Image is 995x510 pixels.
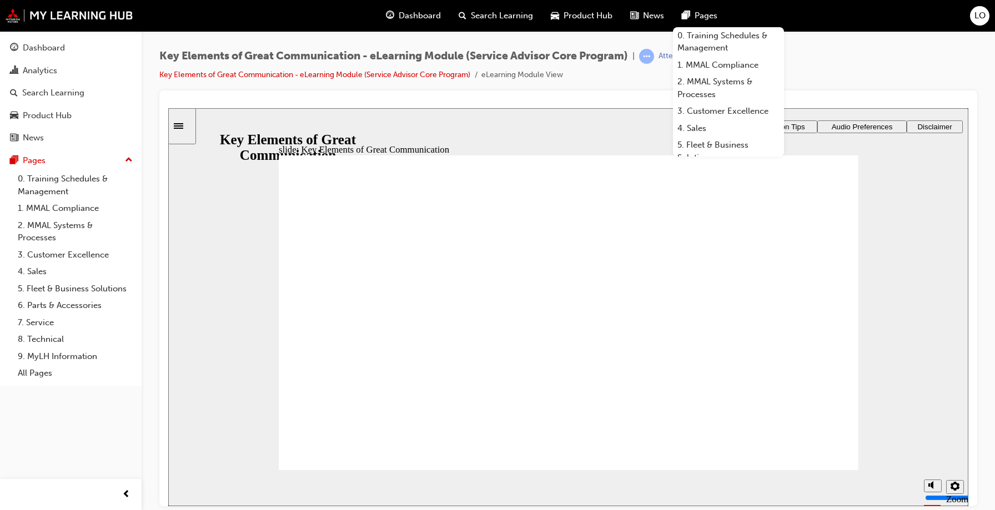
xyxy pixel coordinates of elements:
[13,217,137,246] a: 2. MMAL Systems & Processes
[13,314,137,331] a: 7. Service
[13,246,137,264] a: 3. Customer Excellence
[23,109,72,122] div: Product Hub
[564,9,612,22] span: Product Hub
[682,9,690,23] span: pages-icon
[673,27,784,57] a: 0. Training Schedules & Management
[10,111,18,121] span: car-icon
[10,66,18,76] span: chart-icon
[574,12,649,25] button: Navigation Tips
[481,69,563,82] li: eLearning Module View
[4,83,137,103] a: Search Learning
[757,385,828,394] input: volume
[4,150,137,171] button: Pages
[13,280,137,297] a: 5. Fleet & Business Solutions
[13,365,137,382] a: All Pages
[13,170,137,200] a: 0. Training Schedules & Management
[649,12,738,25] button: Audio Preferences
[13,200,137,217] a: 1. MMAL Compliance
[586,14,636,23] span: Navigation Tips
[673,57,784,74] a: 1. MMAL Compliance
[639,49,654,64] span: learningRecordVerb_ATTEMPT-icon
[673,120,784,137] a: 4. Sales
[159,70,470,79] a: Key Elements of Great Communication - eLearning Module (Service Advisor Core Program)
[659,51,696,62] div: Attempted
[13,263,137,280] a: 4. Sales
[377,4,450,27] a: guage-iconDashboard
[974,9,986,22] span: LO
[970,6,989,26] button: LO
[13,348,137,365] a: 9. MyLH Information
[551,9,559,23] span: car-icon
[778,386,800,418] label: Zoom to fit
[13,297,137,314] a: 6. Parts & Accessories
[23,132,44,144] div: News
[23,154,46,167] div: Pages
[673,103,784,120] a: 3. Customer Excellence
[10,156,18,166] span: pages-icon
[621,4,673,27] a: news-iconNews
[4,128,137,148] a: News
[450,4,542,27] a: search-iconSearch Learning
[125,153,133,168] span: up-icon
[630,9,639,23] span: news-icon
[23,64,57,77] div: Analytics
[749,14,783,23] span: Disclaimer
[4,38,137,58] a: Dashboard
[4,105,137,126] a: Product Hub
[399,9,441,22] span: Dashboard
[643,9,664,22] span: News
[4,36,137,150] button: DashboardAnalyticsSearch LearningProduct HubNews
[738,12,795,25] button: Disclaimer
[6,8,133,23] img: mmal
[542,4,621,27] a: car-iconProduct Hub
[13,331,137,348] a: 8. Technical
[673,4,726,27] a: pages-iconPages
[386,9,394,23] span: guage-icon
[750,362,795,398] div: misc controls
[122,488,130,502] span: prev-icon
[10,43,18,53] span: guage-icon
[23,42,65,54] div: Dashboard
[4,60,137,81] a: Analytics
[159,50,628,63] span: Key Elements of Great Communication - eLearning Module (Service Advisor Core Program)
[10,88,18,98] span: search-icon
[778,372,796,386] button: settings
[664,14,725,23] span: Audio Preferences
[673,73,784,103] a: 2. MMAL Systems & Processes
[695,9,717,22] span: Pages
[10,133,18,143] span: news-icon
[673,137,784,166] a: 5. Fleet & Business Solutions
[471,9,533,22] span: Search Learning
[22,87,84,99] div: Search Learning
[632,50,635,63] span: |
[459,9,466,23] span: search-icon
[756,371,773,384] button: volume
